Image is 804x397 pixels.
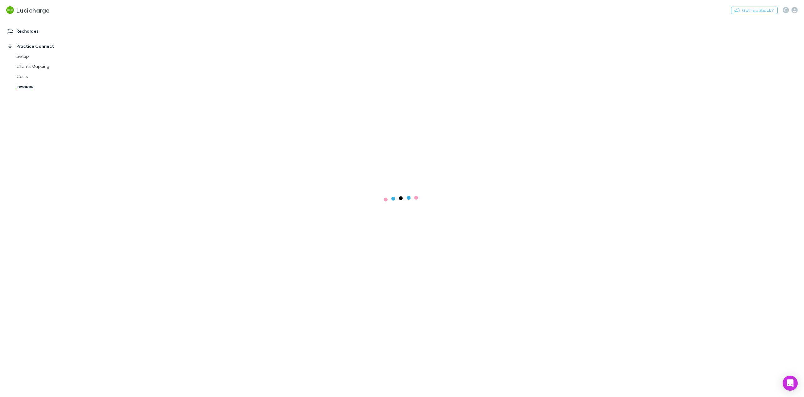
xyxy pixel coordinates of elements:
[10,61,88,71] a: Clients Mapping
[16,6,50,14] h3: Lucicharge
[6,6,14,14] img: Lucicharge's Logo
[783,376,798,391] div: Open Intercom Messenger
[10,51,88,61] a: Setup
[3,3,54,18] a: Lucicharge
[10,81,88,91] a: Invoices
[1,26,88,36] a: Recharges
[731,7,778,14] button: Got Feedback?
[1,41,88,51] a: Practice Connect
[10,71,88,81] a: Costs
